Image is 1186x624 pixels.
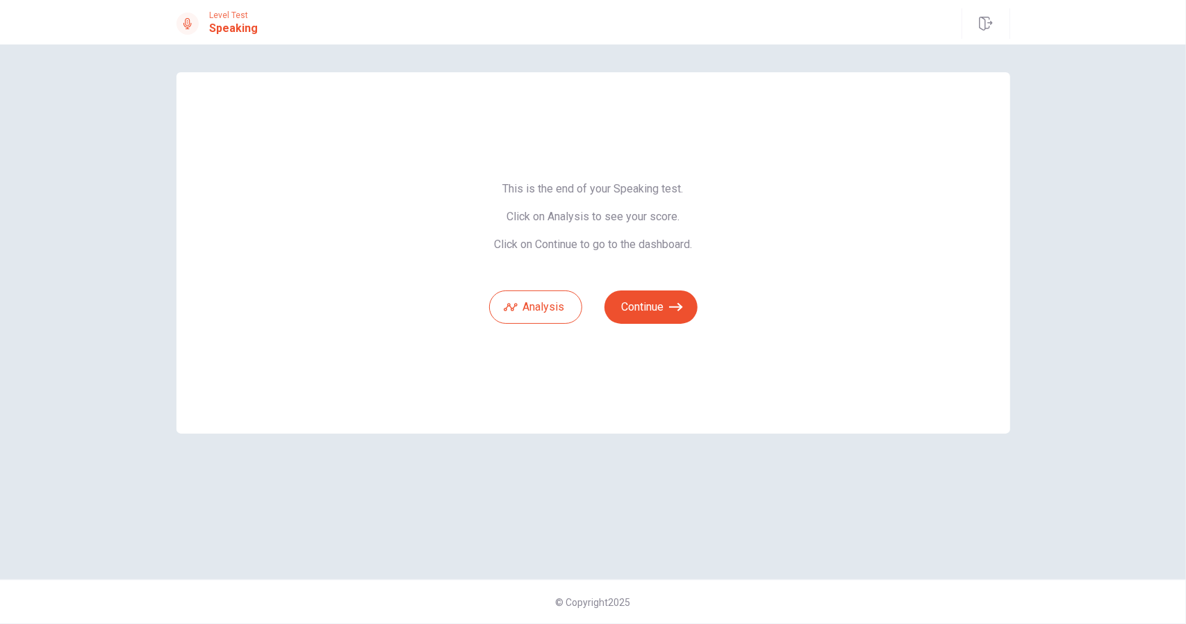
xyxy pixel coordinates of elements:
button: Continue [604,290,698,324]
h1: Speaking [210,20,258,37]
span: Level Test [210,10,258,20]
button: Analysis [489,290,582,324]
span: © Copyright 2025 [556,597,631,608]
span: This is the end of your Speaking test. Click on Analysis to see your score. Click on Continue to ... [489,182,698,252]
